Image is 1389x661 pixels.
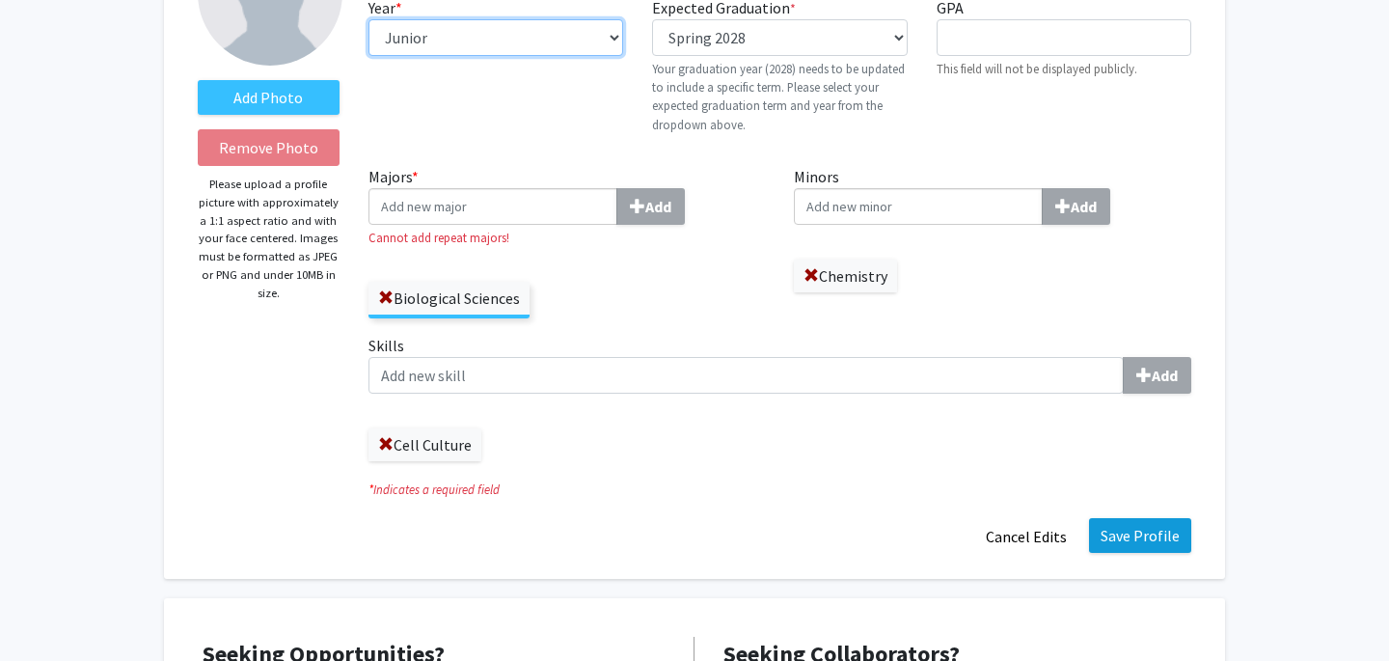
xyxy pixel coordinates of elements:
[652,60,907,134] p: Your graduation year (2028) needs to be updated to include a specific term. Please select your ex...
[368,481,1191,499] i: Indicates a required field
[368,428,481,461] label: Cell Culture
[794,165,1191,225] label: Minors
[368,229,766,247] small: Cannot add repeat majors!
[368,334,1191,394] label: Skills
[368,357,1124,394] input: SkillsAdd
[645,197,671,216] b: Add
[198,80,340,115] label: AddProfile Picture
[198,129,340,166] button: Remove Photo
[794,188,1043,225] input: MinorsAdd
[794,260,897,292] label: Chemistry
[1152,366,1178,385] b: Add
[1071,197,1097,216] b: Add
[198,176,340,302] p: Please upload a profile picture with approximately a 1:1 aspect ratio and with your face centered...
[973,518,1079,555] button: Cancel Edits
[937,61,1137,76] small: This field will not be displayed publicly.
[1123,357,1191,394] button: Skills
[368,188,617,225] input: Majors*Add
[368,165,766,225] label: Majors
[1089,518,1191,553] button: Save Profile
[616,188,685,225] button: Majors*
[1042,188,1110,225] button: Minors
[368,282,530,315] label: Biological Sciences
[14,574,82,647] iframe: Chat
